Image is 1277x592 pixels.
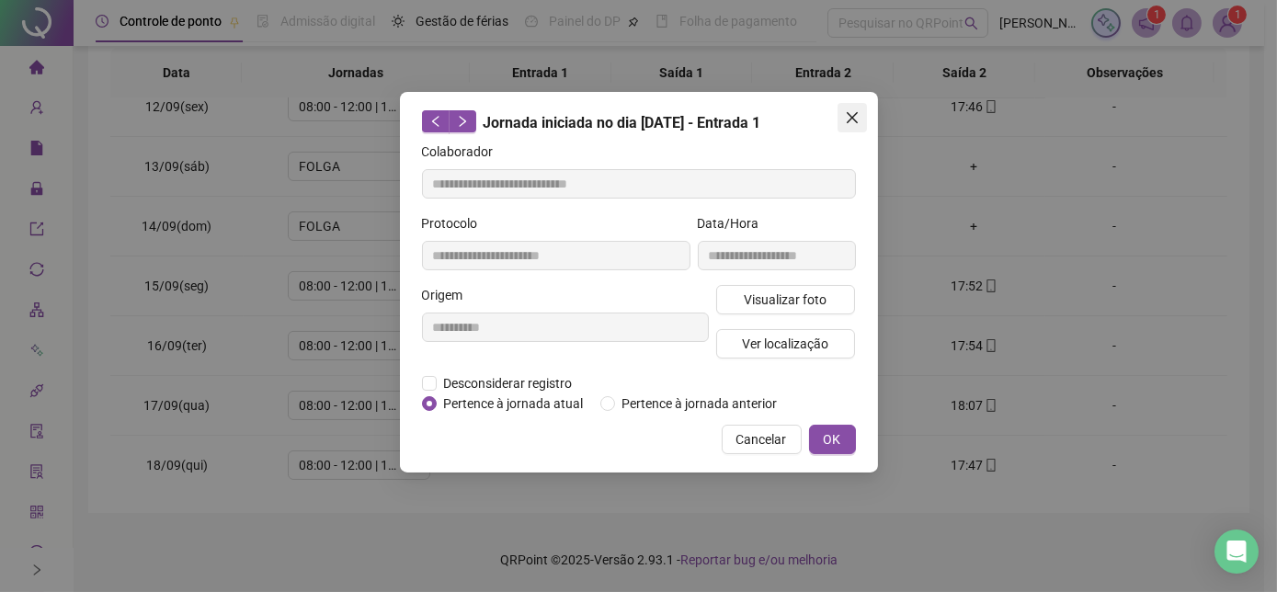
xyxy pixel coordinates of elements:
[736,429,787,450] span: Cancelar
[449,110,476,132] button: right
[742,334,828,354] span: Ver localização
[845,110,860,125] span: close
[422,110,856,134] div: Jornada iniciada no dia [DATE] - Entrada 1
[456,115,469,128] span: right
[422,142,506,162] label: Colaborador
[838,103,867,132] button: Close
[1214,529,1259,574] div: Open Intercom Messenger
[809,425,856,454] button: OK
[744,290,827,310] span: Visualizar foto
[422,213,490,233] label: Protocolo
[698,213,771,233] label: Data/Hora
[422,285,475,305] label: Origem
[722,425,802,454] button: Cancelar
[716,329,856,359] button: Ver localização
[716,285,856,314] button: Visualizar foto
[422,110,450,132] button: left
[437,373,580,393] span: Desconsiderar registro
[437,393,591,414] span: Pertence à jornada atual
[615,393,785,414] span: Pertence à jornada anterior
[429,115,442,128] span: left
[824,429,841,450] span: OK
